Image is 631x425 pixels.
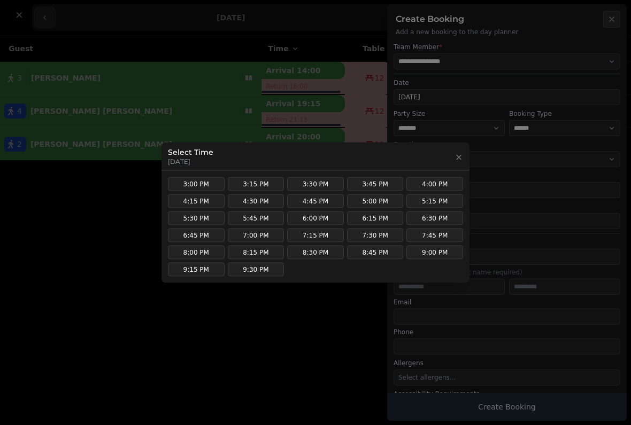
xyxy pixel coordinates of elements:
[168,229,225,242] button: 6:45 PM
[406,229,463,242] button: 7:45 PM
[406,177,463,191] button: 4:00 PM
[347,229,404,242] button: 7:30 PM
[168,158,213,166] p: [DATE]
[168,147,213,158] h3: Select Time
[406,194,463,208] button: 5:15 PM
[347,177,404,191] button: 3:45 PM
[228,229,284,242] button: 7:00 PM
[287,229,344,242] button: 7:15 PM
[287,211,344,225] button: 6:00 PM
[168,211,225,225] button: 5:30 PM
[168,177,225,191] button: 3:00 PM
[347,211,404,225] button: 6:15 PM
[168,194,225,208] button: 4:15 PM
[168,246,225,259] button: 8:00 PM
[228,177,284,191] button: 3:15 PM
[228,246,284,259] button: 8:15 PM
[406,211,463,225] button: 6:30 PM
[228,194,284,208] button: 4:30 PM
[287,177,344,191] button: 3:30 PM
[347,194,404,208] button: 5:00 PM
[228,211,284,225] button: 5:45 PM
[287,246,344,259] button: 8:30 PM
[347,246,404,259] button: 8:45 PM
[228,263,284,277] button: 9:30 PM
[287,194,344,208] button: 4:45 PM
[406,246,463,259] button: 9:00 PM
[168,263,225,277] button: 9:15 PM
